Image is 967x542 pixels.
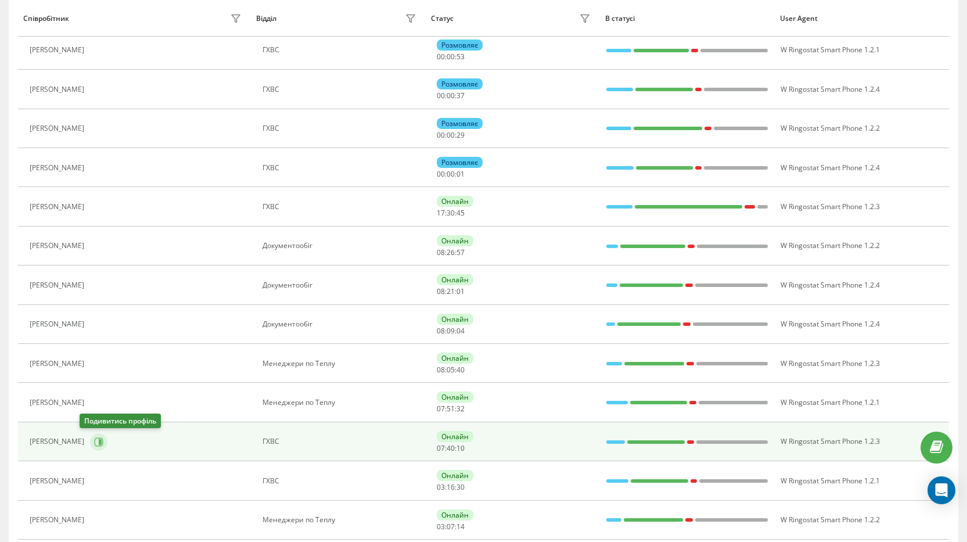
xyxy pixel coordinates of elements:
[263,164,419,172] div: ГХВС
[781,436,880,446] span: W Ringostat Smart Phone 1.2.3
[437,483,465,491] div: : :
[437,366,465,374] div: : :
[456,365,465,375] span: 40
[437,404,445,414] span: 07
[437,431,473,442] div: Онлайн
[30,477,87,485] div: [PERSON_NAME]
[780,15,944,23] div: User Agent
[437,196,473,207] div: Онлайн
[447,286,455,296] span: 21
[456,91,465,100] span: 37
[263,242,419,250] div: Документообіг
[781,358,880,368] span: W Ringostat Smart Phone 1.2.3
[437,353,473,364] div: Онлайн
[456,482,465,492] span: 30
[23,15,69,23] div: Співробітник
[456,443,465,453] span: 10
[781,84,880,94] span: W Ringostat Smart Phone 1.2.4
[30,360,87,368] div: [PERSON_NAME]
[437,522,445,532] span: 03
[447,91,455,100] span: 00
[437,53,465,61] div: : :
[30,516,87,524] div: [PERSON_NAME]
[437,247,445,257] span: 08
[30,242,87,250] div: [PERSON_NAME]
[437,274,473,285] div: Онлайн
[447,130,455,140] span: 00
[263,399,419,407] div: Менеджери по Теплу
[781,45,880,55] span: W Ringostat Smart Phone 1.2.1
[437,444,465,453] div: : :
[263,320,419,328] div: Документообіг
[437,40,483,51] div: Розмовляє
[456,169,465,179] span: 01
[447,52,455,62] span: 00
[263,46,419,54] div: ГХВС
[437,482,445,492] span: 03
[263,516,419,524] div: Менеджери по Теплу
[263,281,419,289] div: Документообіг
[263,437,419,446] div: ГХВС
[437,470,473,481] div: Онлайн
[456,404,465,414] span: 32
[30,399,87,407] div: [PERSON_NAME]
[263,477,419,485] div: ГХВС
[30,437,87,446] div: [PERSON_NAME]
[437,392,473,403] div: Онлайн
[437,235,473,246] div: Онлайн
[30,164,87,172] div: [PERSON_NAME]
[437,405,465,413] div: : :
[30,281,87,289] div: [PERSON_NAME]
[431,15,454,23] div: Статус
[437,326,445,336] span: 08
[447,482,455,492] span: 16
[456,326,465,336] span: 04
[928,476,955,504] div: Open Intercom Messenger
[781,280,880,290] span: W Ringostat Smart Phone 1.2.4
[437,92,465,100] div: : :
[456,247,465,257] span: 57
[456,130,465,140] span: 29
[437,288,465,296] div: : :
[437,286,445,296] span: 08
[437,365,445,375] span: 08
[437,443,445,453] span: 07
[437,157,483,168] div: Розмовляє
[263,203,419,211] div: ГХВС
[437,314,473,325] div: Онлайн
[30,320,87,328] div: [PERSON_NAME]
[437,130,445,140] span: 00
[263,85,419,94] div: ГХВС
[437,327,465,335] div: : :
[447,208,455,218] span: 30
[437,91,445,100] span: 00
[30,46,87,54] div: [PERSON_NAME]
[447,443,455,453] span: 40
[437,131,465,139] div: : :
[437,169,445,179] span: 00
[437,118,483,129] div: Розмовляє
[437,509,473,521] div: Онлайн
[447,169,455,179] span: 00
[456,52,465,62] span: 53
[456,286,465,296] span: 01
[256,15,276,23] div: Відділ
[30,203,87,211] div: [PERSON_NAME]
[781,515,880,525] span: W Ringostat Smart Phone 1.2.2
[781,163,880,173] span: W Ringostat Smart Phone 1.2.4
[80,414,161,428] div: Подивитись профіль
[263,124,419,132] div: ГХВС
[447,404,455,414] span: 51
[437,523,465,531] div: : :
[781,123,880,133] span: W Ringostat Smart Phone 1.2.2
[781,202,880,211] span: W Ringostat Smart Phone 1.2.3
[447,365,455,375] span: 05
[437,52,445,62] span: 00
[437,170,465,178] div: : :
[456,208,465,218] span: 45
[447,522,455,532] span: 07
[437,208,445,218] span: 17
[437,209,465,217] div: : :
[781,397,880,407] span: W Ringostat Smart Phone 1.2.1
[30,85,87,94] div: [PERSON_NAME]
